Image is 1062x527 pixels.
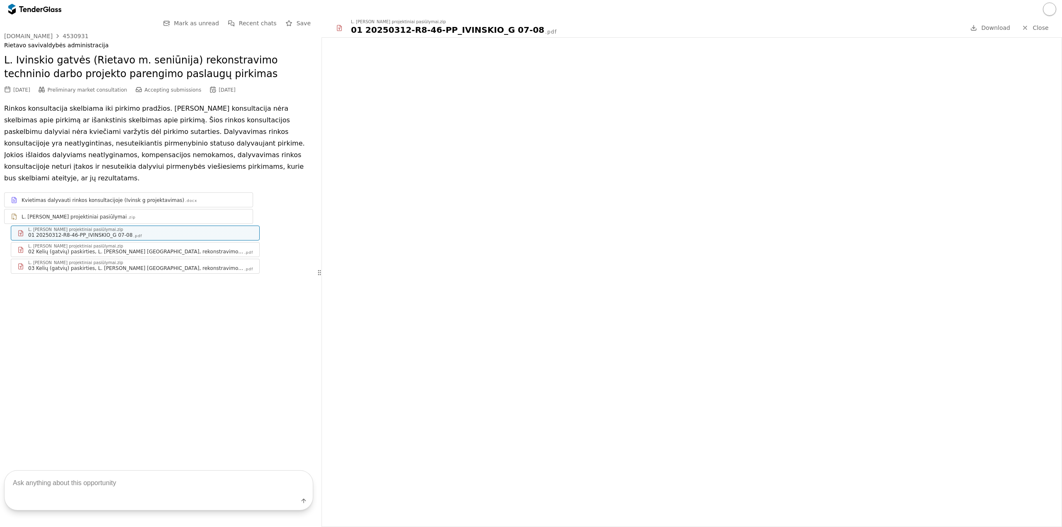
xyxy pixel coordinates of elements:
a: L. [PERSON_NAME] projektiniai pasiūlymai.zip01 20250312-R8-46-PP_IVINSKIO_G 07-08.pdf [11,226,260,240]
a: Kvietimas dalyvauti rinkos konsultacijoje (Ivinsk g projektavimas).docx [4,192,253,207]
span: Save [297,20,311,27]
a: L. [PERSON_NAME] projektiniai pasiūlymai.zip [4,209,253,224]
div: L. [PERSON_NAME] projektiniai pasiūlymai.zip [351,20,446,24]
p: Rinkos konsultacija skelbiama iki pirkimo pradžios. [PERSON_NAME] konsultacija nėra skelbimas api... [4,103,313,184]
div: [DATE] [13,87,30,93]
a: [DOMAIN_NAME]4530931 [4,33,88,39]
div: L. [PERSON_NAME] projektiniai pasiūlymai [22,214,127,220]
button: Save [283,18,313,29]
div: 03 Kelių (gatvių) paskirties, L. [PERSON_NAME] [GEOGRAPHIC_DATA], rekonstravimo projektiniai pasi... [28,265,244,272]
span: Close [1033,24,1048,31]
span: Download [981,24,1010,31]
span: Mark as unread [174,20,219,27]
div: 4530931 [63,33,88,39]
span: Accepting submissions [144,87,201,93]
div: .pdf [244,250,253,255]
div: .pdf [545,29,557,36]
div: [DATE] [219,87,236,93]
div: 01 20250312-R8-46-PP_IVINSKIO_G 07-08 [28,232,133,238]
div: L. [PERSON_NAME] projektiniai pasiūlymai.zip [28,261,123,265]
a: L. [PERSON_NAME] projektiniai pasiūlymai.zip03 Kelių (gatvių) paskirties, L. [PERSON_NAME] [GEOGR... [11,259,260,274]
a: Download [968,23,1013,33]
div: 01 20250312-R8-46-PP_IVINSKIO_G 07-08 [351,24,544,36]
a: L. [PERSON_NAME] projektiniai pasiūlymai.zip02 Kelių (gatvių) paskirties, L. [PERSON_NAME] [GEOGR... [11,242,260,257]
button: Recent chats [226,18,279,29]
div: [DOMAIN_NAME] [4,33,53,39]
div: .zip [128,215,136,220]
div: .pdf [244,267,253,272]
div: L. [PERSON_NAME] projektiniai pasiūlymai.zip [28,228,123,232]
span: Preliminary market consultation [48,87,127,93]
div: Kvietimas dalyvauti rinkos konsultacijoje (Ivinsk g projektavimas) [22,197,184,204]
button: Mark as unread [161,18,222,29]
div: .pdf [134,233,142,239]
div: 02 Kelių (gatvių) paskirties, L. [PERSON_NAME] [GEOGRAPHIC_DATA], rekonstravimo projektiniai pasi... [28,248,244,255]
span: Recent chats [239,20,277,27]
div: .docx [185,198,197,204]
div: L. [PERSON_NAME] projektiniai pasiūlymai.zip [28,244,123,248]
h2: L. Ivinskio gatvės (Rietavo m. seniūnija) rekonstravimo techninio darbo projekto parengimo paslau... [4,53,313,81]
a: Close [1017,23,1054,33]
div: Rietavo savivaldybės administracija [4,42,313,49]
